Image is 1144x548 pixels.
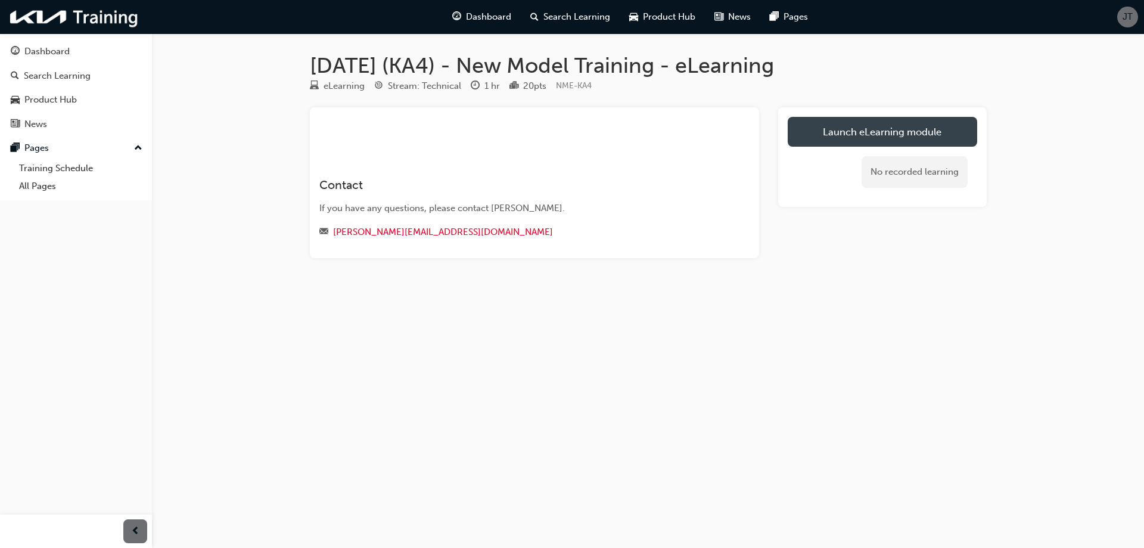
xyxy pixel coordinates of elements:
[11,47,20,57] span: guage-icon
[714,10,723,24] span: news-icon
[862,156,968,188] div: No recorded learning
[374,79,461,94] div: Stream
[333,227,553,237] a: [PERSON_NAME][EMAIL_ADDRESS][DOMAIN_NAME]
[509,81,518,92] span: podium-icon
[530,10,539,24] span: search-icon
[310,52,987,79] h1: [DATE] (KA4) - New Model Training - eLearning
[324,79,365,93] div: eLearning
[452,10,461,24] span: guage-icon
[6,5,143,29] img: kia-training
[24,69,91,83] div: Search Learning
[770,10,779,24] span: pages-icon
[5,137,147,159] button: Pages
[521,5,620,29] a: search-iconSearch Learning
[556,81,592,91] span: Learning resource code
[24,45,70,58] div: Dashboard
[705,5,760,29] a: news-iconNews
[471,81,480,92] span: clock-icon
[484,79,500,93] div: 1 hr
[760,5,817,29] a: pages-iconPages
[11,143,20,154] span: pages-icon
[643,10,695,24] span: Product Hub
[1117,7,1138,27] button: JT
[131,524,140,539] span: prev-icon
[319,178,707,192] h3: Contact
[5,89,147,111] a: Product Hub
[5,41,147,63] a: Dashboard
[310,81,319,92] span: learningResourceType_ELEARNING-icon
[5,65,147,87] a: Search Learning
[1123,10,1133,24] span: JT
[788,117,977,147] a: Launch eLearning module
[629,10,638,24] span: car-icon
[24,93,77,107] div: Product Hub
[728,10,751,24] span: News
[319,227,328,238] span: email-icon
[523,79,546,93] div: 20 pts
[134,141,142,156] span: up-icon
[784,10,808,24] span: Pages
[388,79,461,93] div: Stream: Technical
[11,119,20,130] span: news-icon
[471,79,500,94] div: Duration
[14,159,147,178] a: Training Schedule
[24,141,49,155] div: Pages
[443,5,521,29] a: guage-iconDashboard
[543,10,610,24] span: Search Learning
[5,113,147,135] a: News
[5,38,147,137] button: DashboardSearch LearningProduct HubNews
[11,71,19,82] span: search-icon
[319,202,707,215] div: If you have any questions, please contact [PERSON_NAME].
[374,81,383,92] span: target-icon
[310,79,365,94] div: Type
[620,5,705,29] a: car-iconProduct Hub
[509,79,546,94] div: Points
[11,95,20,106] span: car-icon
[24,117,47,131] div: News
[319,225,707,240] div: Email
[14,177,147,196] a: All Pages
[466,10,511,24] span: Dashboard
